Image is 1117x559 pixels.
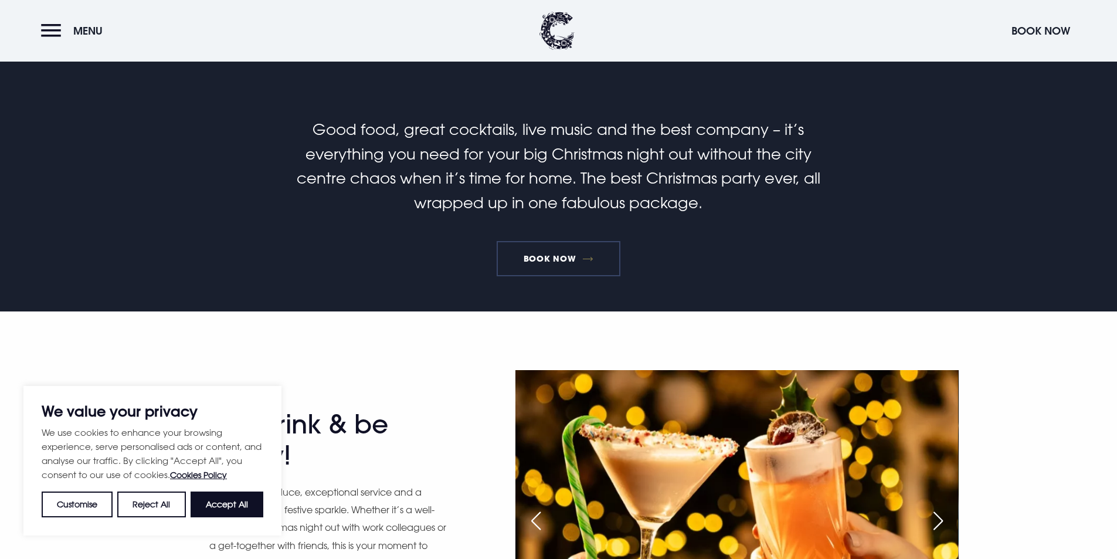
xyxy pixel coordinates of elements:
span: Menu [73,24,103,38]
p: We value your privacy [42,404,263,418]
p: Good food, great cocktails, live music and the best company – it’s everything you need for your b... [279,117,837,215]
a: Book Now [497,241,620,276]
button: Menu [41,18,108,43]
p: We use cookies to enhance your browsing experience, serve personalised ads or content, and analys... [42,425,263,482]
img: Clandeboye Lodge [539,12,575,50]
button: Accept All [191,492,263,517]
div: Previous slide [521,508,551,534]
a: Cookies Policy [170,470,227,480]
button: Customise [42,492,113,517]
button: Reject All [117,492,185,517]
div: We value your privacy [23,386,281,536]
button: Book Now [1006,18,1076,43]
div: Next slide [924,508,953,534]
h2: Eat, drink & be merry! [209,409,438,471]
